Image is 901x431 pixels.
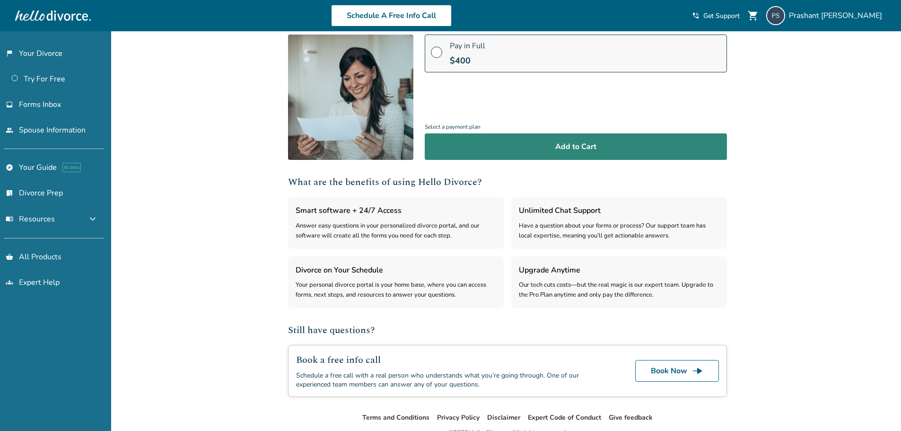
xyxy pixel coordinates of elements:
[425,133,727,160] button: Add to Cart
[519,264,719,276] h3: Upgrade Anytime
[747,10,759,21] span: shopping_cart
[19,99,61,110] span: Forms Inbox
[6,215,13,223] span: menu_book
[6,253,13,261] span: shopping_basket
[528,413,601,422] a: Expert Code of Conduct
[854,386,901,431] iframe: Chat Widget
[6,126,13,134] span: people
[789,10,886,21] span: Prashant [PERSON_NAME]
[519,204,719,217] h3: Unlimited Chat Support
[288,35,413,160] img: [object Object]
[296,371,612,389] div: Schedule a free call with a real person who understands what you’re going through. One of our exp...
[6,214,55,224] span: Resources
[692,11,740,20] a: phone_in_talkGet Support
[450,55,471,66] span: $ 400
[288,323,727,337] h2: Still have questions?
[362,413,429,422] a: Terms and Conditions
[296,264,496,276] h3: Divorce on Your Schedule
[288,175,727,189] h2: What are the benefits of using Hello Divorce?
[6,50,13,57] span: flag_2
[62,163,81,172] span: AI beta
[519,221,719,241] div: Have a question about your forms or process? Our support team has local expertise, meaning you’ll...
[635,360,719,382] a: Book Nowline_end_arrow
[331,5,452,26] a: Schedule A Free Info Call
[87,213,98,225] span: expand_more
[6,189,13,197] span: list_alt_check
[296,280,496,300] div: Your personal divorce portal is your home base, where you can access forms, next steps, and resou...
[692,12,700,19] span: phone_in_talk
[703,11,740,20] span: Get Support
[766,6,785,25] img: psengar005@gmail.com
[450,41,485,51] span: Pay in Full
[296,221,496,241] div: Answer easy questions in your personalized divorce portal, and our software will create all the f...
[437,413,480,422] a: Privacy Policy
[487,412,520,423] li: Disclaimer
[296,204,496,217] h3: Smart software + 24/7 Access
[6,164,13,171] span: explore
[692,365,703,377] span: line_end_arrow
[6,101,13,108] span: inbox
[425,121,727,133] span: Select a payment plan
[519,280,719,300] div: Our tech cuts costs—but the real magic is our expert team. Upgrade to the Pro Plan anytime and on...
[6,279,13,286] span: groups
[296,353,612,367] h2: Book a free info call
[609,412,653,423] li: Give feedback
